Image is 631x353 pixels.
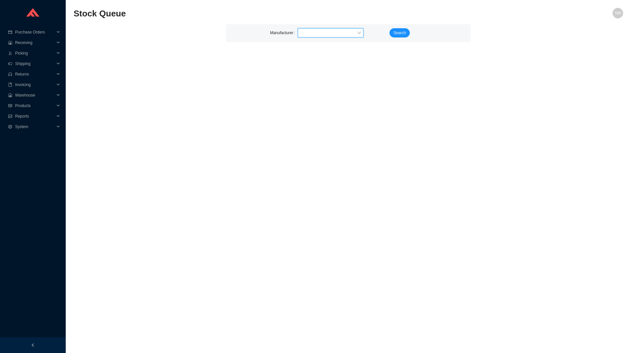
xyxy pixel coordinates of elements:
button: Search [389,28,410,37]
span: Reports [15,111,55,121]
span: fund [8,114,12,118]
span: read [8,104,12,108]
h2: Stock Queue [74,8,486,19]
span: setting [8,125,12,129]
span: Purchase Orders [15,27,55,37]
span: Returns [15,69,55,79]
span: credit-card [8,30,12,34]
span: book [8,83,12,87]
span: Receiving [15,37,55,48]
span: Warehouse [15,90,55,100]
span: Picking [15,48,55,58]
span: Products [15,100,55,111]
span: left [31,343,35,347]
span: Search [393,30,406,36]
label: Manufacturer [270,28,298,37]
span: Shipping [15,58,55,69]
span: Invoicing [15,79,55,90]
span: SW [615,8,621,18]
span: customer-service [8,72,12,76]
span: System [15,121,55,132]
